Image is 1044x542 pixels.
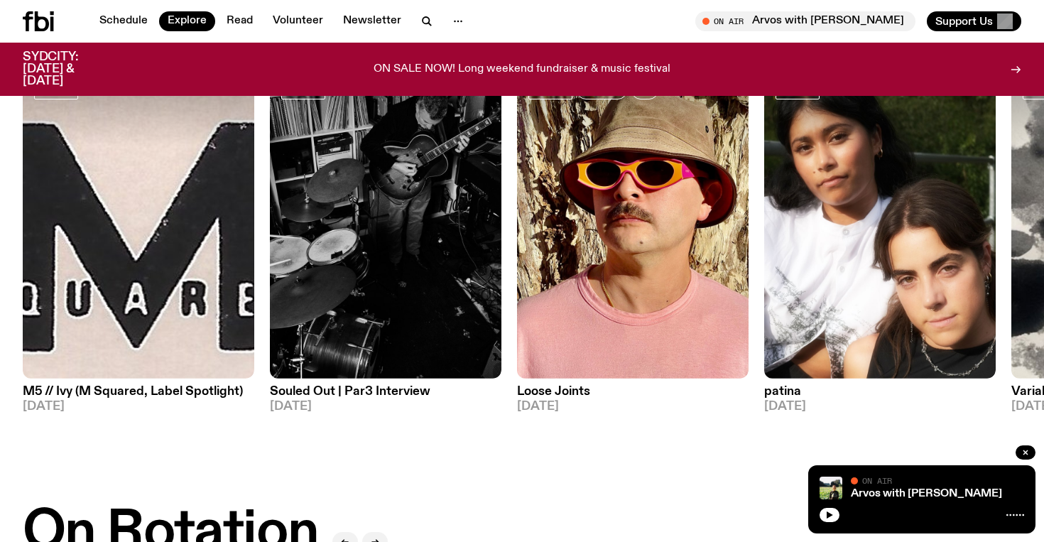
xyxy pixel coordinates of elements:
[851,488,1002,499] a: Arvos with [PERSON_NAME]
[517,386,749,398] h3: Loose Joints
[91,11,156,31] a: Schedule
[23,379,254,413] a: M5 // Ivy (M Squared, Label Spotlight)[DATE]
[270,401,501,413] span: [DATE]
[374,63,670,76] p: ON SALE NOW! Long weekend fundraiser & music festival
[517,70,749,379] img: Tyson stands in front of a paperbark tree wearing orange sunglasses, a suede bucket hat and a pin...
[517,401,749,413] span: [DATE]
[264,11,332,31] a: Volunteer
[935,15,993,28] span: Support Us
[695,11,915,31] button: On AirArvos with [PERSON_NAME]
[927,11,1021,31] button: Support Us
[23,386,254,398] h3: M5 // Ivy (M Squared, Label Spotlight)
[270,386,501,398] h3: Souled Out | Par3 Interview
[820,477,842,499] img: Bri is smiling and wearing a black t-shirt. She is standing in front of a lush, green field. Ther...
[517,379,749,413] a: Loose Joints[DATE]
[159,11,215,31] a: Explore
[335,11,410,31] a: Newsletter
[764,386,996,398] h3: patina
[218,11,261,31] a: Read
[23,401,254,413] span: [DATE]
[23,51,114,87] h3: SYDCITY: [DATE] & [DATE]
[764,379,996,413] a: patina[DATE]
[270,379,501,413] a: Souled Out | Par3 Interview[DATE]
[862,476,892,485] span: On Air
[764,401,996,413] span: [DATE]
